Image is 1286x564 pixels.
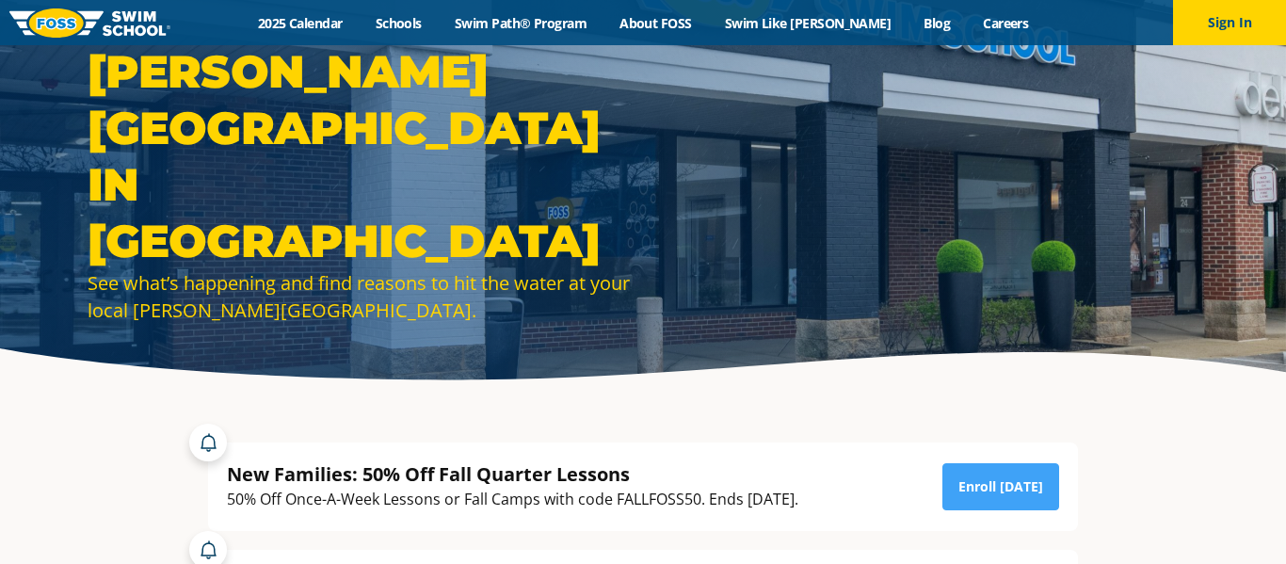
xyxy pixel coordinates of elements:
a: Swim Like [PERSON_NAME] [708,14,908,32]
a: Swim Path® Program [438,14,603,32]
div: New Families: 50% Off Fall Quarter Lessons [227,461,798,487]
a: Careers [967,14,1045,32]
a: Blog [908,14,967,32]
a: Enroll [DATE] [942,463,1059,510]
div: See what’s happening and find reasons to hit the water at your local [PERSON_NAME][GEOGRAPHIC_DATA]. [88,269,634,324]
a: Schools [359,14,438,32]
div: 50% Off Once-A-Week Lessons or Fall Camps with code FALLFOSS50. Ends [DATE]. [227,487,798,512]
a: About FOSS [603,14,709,32]
img: FOSS Swim School Logo [9,8,170,38]
h1: [PERSON_NAME][GEOGRAPHIC_DATA] in [GEOGRAPHIC_DATA] [88,43,634,269]
a: 2025 Calendar [241,14,359,32]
